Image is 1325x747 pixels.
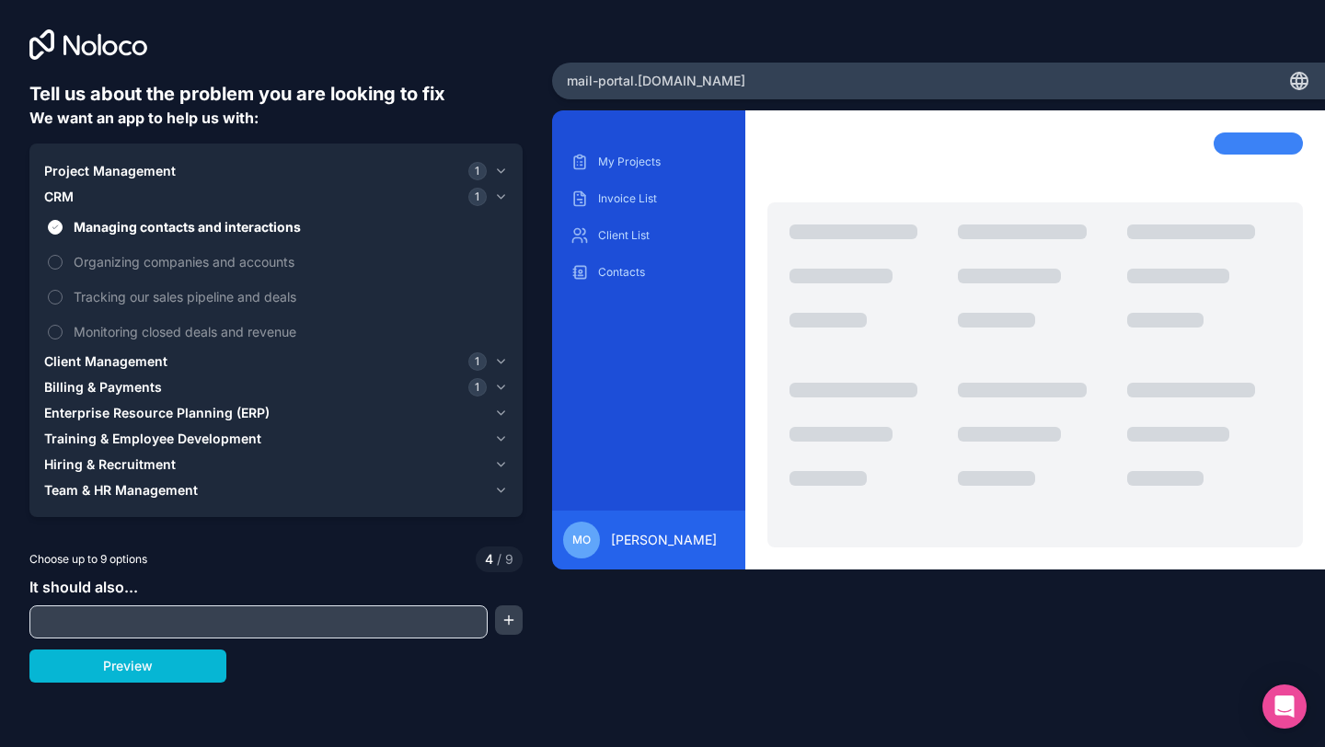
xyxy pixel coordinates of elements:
span: Choose up to 9 options [29,551,147,568]
span: / [497,551,501,567]
div: scrollable content [567,147,731,497]
span: Enterprise Resource Planning (ERP) [44,404,270,422]
p: Client List [598,228,727,243]
span: Project Management [44,162,176,180]
span: 4 [485,550,493,569]
span: Team & HR Management [44,481,198,500]
span: We want an app to help us with: [29,109,259,127]
div: CRM1 [44,210,508,349]
span: Training & Employee Development [44,430,261,448]
span: Monitoring closed deals and revenue [74,322,504,341]
h6: Tell us about the problem you are looking to fix [29,81,523,107]
span: It should also... [29,578,138,596]
p: My Projects [598,155,727,169]
div: Open Intercom Messenger [1262,684,1307,729]
p: Contacts [598,265,727,280]
span: Managing contacts and interactions [74,217,504,236]
button: Monitoring closed deals and revenue [48,325,63,339]
span: Client Management [44,352,167,371]
button: Training & Employee Development [44,426,508,452]
button: Hiring & Recruitment [44,452,508,477]
span: 1 [468,378,487,396]
span: 1 [468,188,487,206]
span: Billing & Payments [44,378,162,396]
span: 1 [468,162,487,180]
button: Project Management1 [44,158,508,184]
button: Enterprise Resource Planning (ERP) [44,400,508,426]
button: Client Management1 [44,349,508,374]
span: [PERSON_NAME] [611,531,717,549]
span: Organizing companies and accounts [74,252,504,271]
button: Billing & Payments1 [44,374,508,400]
button: Tracking our sales pipeline and deals [48,290,63,305]
button: CRM1 [44,184,508,210]
button: Preview [29,649,226,683]
p: Invoice List [598,191,727,206]
span: 1 [468,352,487,371]
span: mail-portal .[DOMAIN_NAME] [567,72,745,90]
span: 9 [493,550,513,569]
span: Tracking our sales pipeline and deals [74,287,504,306]
span: Hiring & Recruitment [44,455,176,474]
button: Team & HR Management [44,477,508,503]
button: Managing contacts and interactions [48,220,63,235]
button: Organizing companies and accounts [48,255,63,270]
span: MO [572,533,591,547]
span: CRM [44,188,74,206]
